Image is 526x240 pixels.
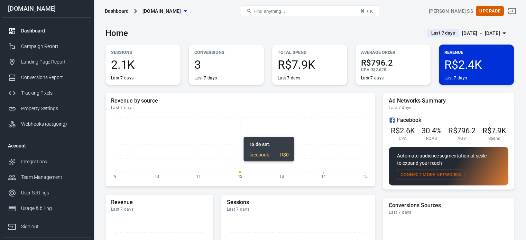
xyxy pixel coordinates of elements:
h5: Sessions [227,199,370,206]
tspan: 9 [114,174,117,179]
div: Campaign Report [21,43,85,50]
span: Spend [488,136,501,141]
div: [DATE] － [DATE] [462,29,500,38]
a: Usage & billing [2,201,91,216]
a: Sign out [2,216,91,234]
div: Tracking Pixels [21,89,85,97]
div: Integrations [21,158,85,165]
span: CPA : [361,67,370,72]
div: [DOMAIN_NAME] [2,6,91,12]
div: Account id: zqfarmLz [429,8,473,15]
li: Account [2,137,91,154]
a: User Settings [2,185,91,201]
a: Conversions Report [2,70,91,85]
h5: Revenue by source [111,97,369,104]
a: Property Settings [2,101,91,116]
div: Last 7 days [444,75,467,81]
div: Last 7 days [111,105,369,111]
div: Last 7 days [194,75,217,81]
h5: Ad Networks Summary [389,97,508,104]
span: 2.1K [111,59,175,70]
div: ⌘ + K [360,9,373,14]
div: Dashboard [105,8,129,15]
span: Find anything... [253,9,285,14]
button: Last 7 days[DATE] － [DATE] [422,28,514,39]
p: Average Order [361,49,425,56]
span: R$796.2 [448,126,476,135]
a: Sign out [504,3,520,19]
a: Integrations [2,154,91,170]
div: Last 7 days [111,207,207,212]
span: R$796.2 [361,59,425,67]
div: Landing Page Report [21,58,85,66]
div: Last 7 days [278,75,300,81]
span: bdcnews.site [142,7,181,16]
tspan: 11 [196,174,201,179]
div: Last 7 days [361,75,384,81]
button: [DOMAIN_NAME] [140,5,190,18]
span: R$7.9K [278,59,342,70]
span: ROAS [426,136,437,141]
a: Tracking Pixels [2,85,91,101]
svg: Facebook Ads [389,116,396,124]
tspan: 15 [363,174,368,179]
p: Sessions [111,49,175,56]
p: Automate audience segmentation at scale to expand your reach [397,152,500,167]
div: Property Settings [21,105,85,112]
span: 3 [194,59,258,70]
button: Connect More Networks [397,170,464,180]
span: R$2.4K [444,59,508,70]
div: Sign out [21,223,85,230]
span: Last 7 days [428,30,458,37]
p: Total Spend [278,49,342,56]
div: Team Management [21,174,85,181]
div: Last 7 days [389,210,508,215]
div: Conversions Report [21,74,85,81]
a: Team Management [2,170,91,185]
h5: Revenue [111,199,207,206]
span: CPA [399,136,407,141]
a: Dashboard [2,23,91,39]
span: R$2.62K [370,67,387,72]
span: 30.4% [422,126,442,135]
div: Webhooks (outgoing) [21,121,85,128]
span: R$7.9K [482,126,507,135]
div: Dashboard [21,27,85,35]
h5: Conversions Sources [389,202,508,209]
div: Facebook [389,116,508,124]
tspan: 10 [155,174,159,179]
div: Last 7 days [111,75,133,81]
a: Webhooks (outgoing) [2,116,91,132]
div: Last 7 days [389,105,508,111]
div: User Settings [21,189,85,196]
button: Upgrade [476,6,504,17]
h3: Home [105,28,128,38]
a: Landing Page Report [2,54,91,70]
a: Campaign Report [2,39,91,54]
span: R$2.6K [391,126,415,135]
tspan: 12 [238,174,243,179]
button: Find anything...⌘ + K [241,5,379,17]
div: Last 7 days [227,207,370,212]
tspan: 14 [321,174,326,179]
tspan: 13 [279,174,284,179]
p: Revenue [444,49,508,56]
div: Usage & billing [21,205,85,212]
p: Conversions [194,49,258,56]
span: AOV [458,136,466,141]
